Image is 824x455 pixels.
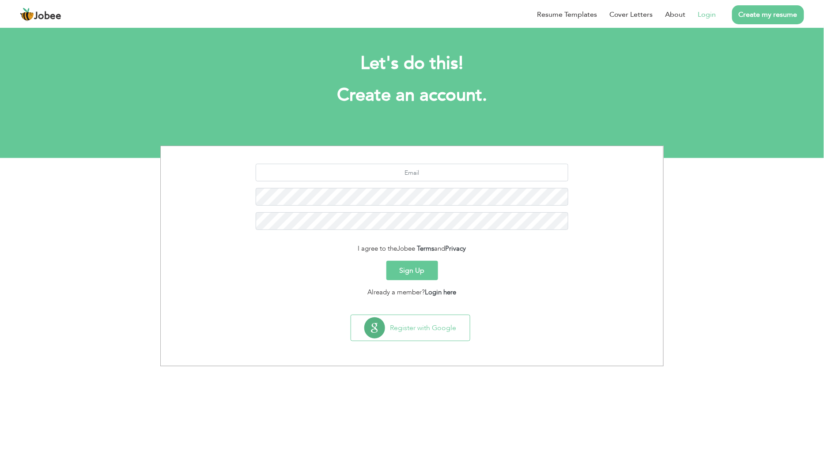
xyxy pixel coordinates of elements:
button: Register with Google [351,315,470,341]
h1: Create an account. [174,84,650,107]
a: Create my resume [732,5,804,24]
div: I agree to the and [167,244,657,254]
a: Cover Letters [609,9,653,20]
h2: Let's do this! [174,52,650,75]
a: Privacy [446,244,466,253]
a: Terms [417,244,435,253]
div: Already a member? [167,287,657,297]
span: Jobee [397,244,416,253]
a: Jobee [20,8,61,22]
a: Resume Templates [537,9,597,20]
a: Login [698,9,716,20]
span: Jobee [34,11,61,21]
a: About [665,9,686,20]
a: Login here [425,288,457,297]
button: Sign Up [386,261,438,280]
input: Email [256,164,569,181]
img: jobee.io [20,8,34,22]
